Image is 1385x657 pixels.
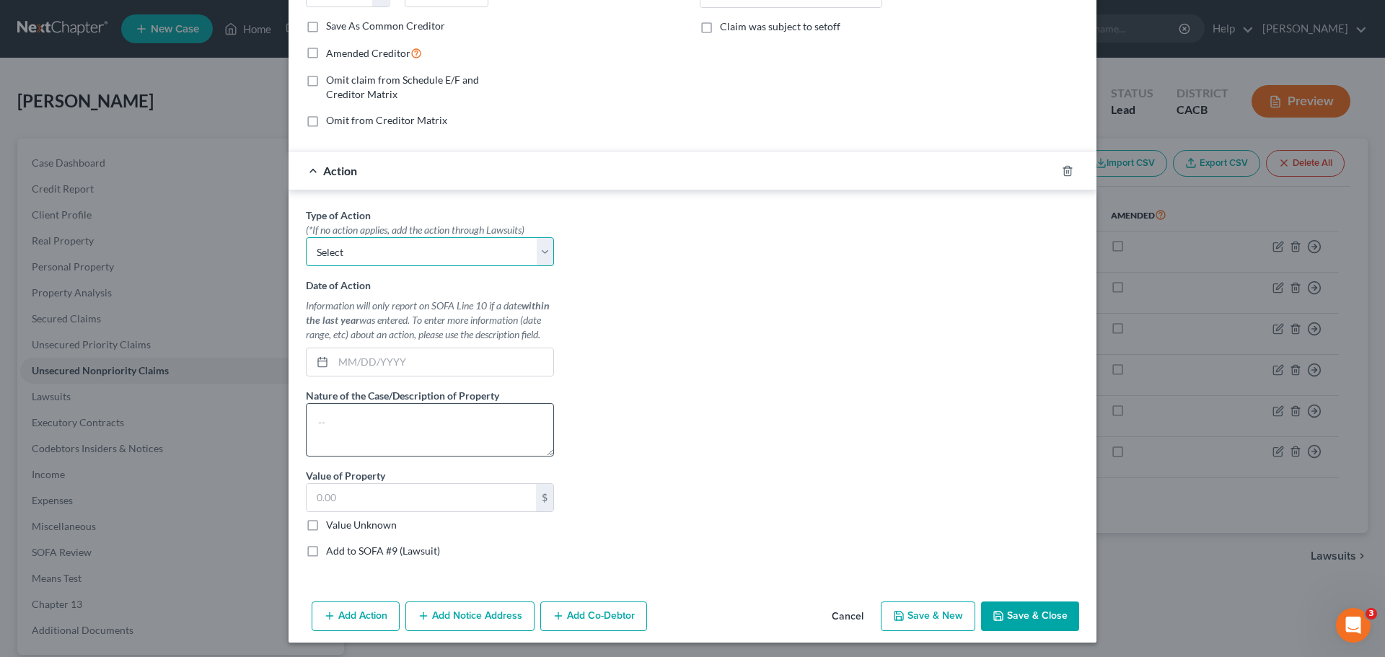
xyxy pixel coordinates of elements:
[326,74,479,100] span: Omit claim from Schedule E/F and Creditor Matrix
[312,601,400,632] button: Add Action
[306,209,371,221] span: Type of Action
[1366,608,1377,619] span: 3
[405,601,535,632] button: Add Notice Address
[306,223,554,237] div: (*If no action applies, add the action through Lawsuits)
[326,544,440,558] label: Add to SOFA #9 (Lawsuit)
[306,468,385,483] label: Value of Property
[1336,608,1371,643] iframe: Intercom live chat
[981,601,1079,632] button: Save & Close
[326,518,397,532] label: Value Unknown
[306,299,554,342] div: Information will only report on SOFA Line 10 if a date was entered. To enter more information (da...
[306,388,499,403] label: Nature of the Case/Description of Property
[326,47,410,59] span: Amended Creditor
[326,19,445,33] label: Save As Common Creditor
[307,484,536,511] input: 0.00
[540,601,647,632] button: Add Co-Debtor
[326,114,447,126] span: Omit from Creditor Matrix
[820,603,875,632] button: Cancel
[720,20,840,32] span: Claim was subject to setoff
[333,348,553,376] input: MM/DD/YYYY
[306,278,371,293] label: Date of Action
[536,484,553,511] div: $
[323,164,357,177] span: Action
[881,601,975,632] button: Save & New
